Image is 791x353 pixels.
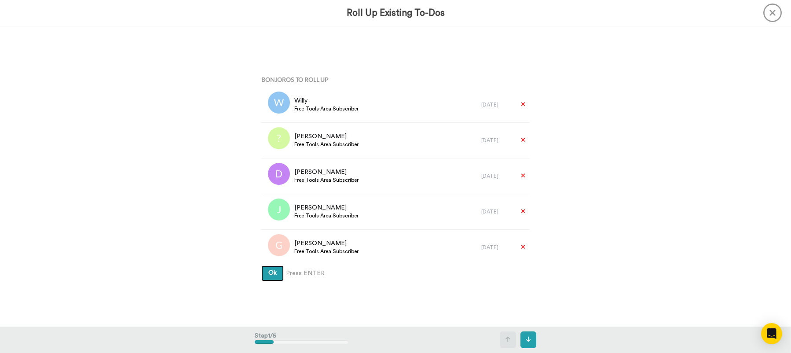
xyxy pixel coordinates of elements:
div: [DATE] [481,137,512,144]
div: [DATE] [481,244,512,251]
div: [DATE] [481,208,512,215]
h4: Bonjoros To Roll Up [261,76,530,83]
img: d.png [268,163,290,185]
span: Free Tools Area Subscriber [294,105,359,112]
span: Free Tools Area Subscriber [294,176,359,184]
span: Free Tools Area Subscriber [294,248,359,255]
span: Willy [294,96,359,105]
div: Step 1 / 5 [255,327,348,353]
span: Free Tools Area Subscriber [294,141,359,148]
img: w.png [268,92,290,114]
span: [PERSON_NAME] [294,168,359,176]
span: Free Tools Area Subscriber [294,212,359,219]
div: [DATE] [481,101,512,108]
img: avatar [268,127,290,149]
div: Open Intercom Messenger [761,323,782,344]
h3: Roll Up Existing To-Dos [347,8,445,18]
span: Ok [268,270,277,276]
div: [DATE] [481,173,512,180]
span: [PERSON_NAME] [294,203,359,212]
span: [PERSON_NAME] [294,132,359,141]
button: Ok [261,265,284,281]
span: [PERSON_NAME] [294,239,359,248]
img: g.png [268,234,290,256]
img: j.png [268,199,290,221]
span: Press ENTER [286,269,325,278]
